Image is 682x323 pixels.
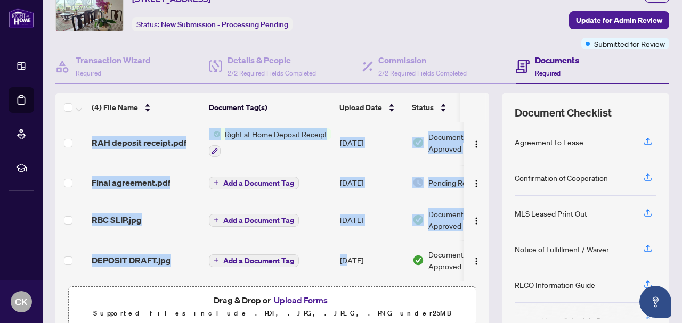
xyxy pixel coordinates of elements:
[472,179,481,188] img: Logo
[75,307,469,320] p: Supported files include .PDF, .JPG, .JPEG, .PNG under 25 MB
[339,102,382,113] span: Upload Date
[468,174,485,191] button: Logo
[223,217,294,224] span: Add a Document Tag
[472,140,481,148] img: Logo
[228,54,316,67] h4: Details & People
[336,240,408,280] td: [DATE]
[92,102,138,113] span: (4) File Name
[639,286,671,318] button: Open asap
[472,217,481,225] img: Logo
[408,93,498,122] th: Status
[576,12,662,29] span: Update for Admin Review
[92,213,142,226] span: RBC SLIP.jpg
[214,217,219,222] span: plus
[515,136,583,148] div: Agreement to Lease
[92,254,171,267] span: DEPOSIT DRAFT.jpg
[594,38,665,49] span: Submitted for Review
[515,279,595,291] div: RECO Information Guide
[412,214,424,226] img: Document Status
[161,20,288,29] span: New Submission - Processing Pending
[132,17,293,31] div: Status:
[428,249,494,272] span: Document Approved
[92,176,170,189] span: Final agreement.pdf
[515,243,609,255] div: Notice of Fulfillment / Waiver
[223,179,294,187] span: Add a Document Tag
[412,102,434,113] span: Status
[15,294,28,309] span: CK
[209,128,221,140] img: Status Icon
[209,128,331,157] button: Status IconRight at Home Deposit Receipt
[221,128,331,140] span: Right at Home Deposit Receipt
[223,257,294,264] span: Add a Document Tag
[209,213,299,227] button: Add a Document Tag
[209,254,299,267] button: Add a Document Tag
[428,131,494,154] span: Document Approved
[76,54,151,67] h4: Transaction Wizard
[428,208,494,231] span: Document Approved
[271,293,331,307] button: Upload Forms
[336,120,408,165] td: [DATE]
[535,69,561,77] span: Required
[335,93,408,122] th: Upload Date
[515,105,612,120] span: Document Checklist
[214,293,331,307] span: Drag & Drop or
[515,208,587,219] div: MLS Leased Print Out
[205,93,335,122] th: Document Tag(s)
[209,177,299,189] button: Add a Document Tag
[209,176,299,189] button: Add a Document Tag
[515,172,608,184] div: Confirmation of Cooperation
[412,254,424,266] img: Document Status
[468,211,485,228] button: Logo
[92,136,186,149] span: RAH deposit receipt.pdf
[472,257,481,266] img: Logo
[412,137,424,148] img: Document Status
[336,165,408,200] td: [DATE]
[209,253,299,267] button: Add a Document Tag
[535,54,579,67] h4: Documents
[468,134,485,151] button: Logo
[209,214,299,227] button: Add a Document Tag
[468,252,485,269] button: Logo
[228,69,316,77] span: 2/2 Required Fields Completed
[9,8,34,28] img: logo
[214,180,219,185] span: plus
[87,93,205,122] th: (4) File Name
[412,177,424,188] img: Document Status
[569,11,669,29] button: Update for Admin Review
[378,54,467,67] h4: Commission
[336,200,408,240] td: [DATE]
[378,69,467,77] span: 2/2 Required Fields Completed
[214,258,219,263] span: plus
[428,177,482,188] span: Pending Review
[76,69,101,77] span: Required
